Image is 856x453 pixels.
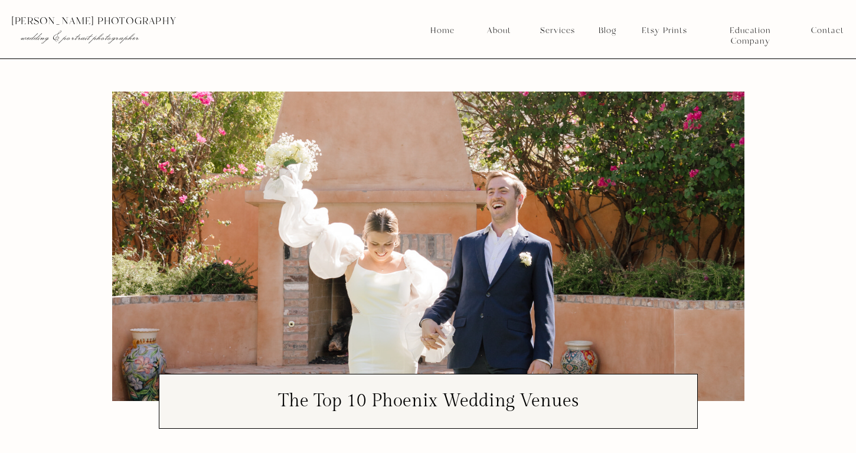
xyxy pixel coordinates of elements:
h1: The Top 10 Phoenix Wedding Venues [168,392,688,410]
a: Etsy Prints [637,25,691,36]
a: Services [535,25,579,36]
img: Bride and groom exiting wedding ceremony at one of the best Phoenix wedding venues, the Royal Pal... [112,92,744,401]
p: wedding & portrait photographer [21,31,219,43]
a: Blog [594,25,620,36]
a: About [483,25,514,36]
a: Education Company [710,25,791,36]
p: [PERSON_NAME] photography [11,16,243,27]
a: Contact [811,25,844,36]
a: Home [430,25,455,36]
